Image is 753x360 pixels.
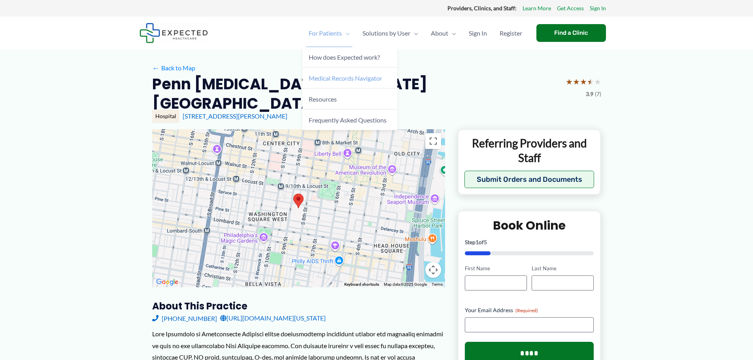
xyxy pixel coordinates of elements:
[154,277,180,287] a: Open this area in Google Maps (opens a new window)
[425,133,441,149] button: Toggle fullscreen view
[140,23,208,43] img: Expected Healthcare Logo - side, dark font, small
[152,109,179,123] div: Hospital
[344,282,379,287] button: Keyboard shortcuts
[580,74,587,89] span: ★
[302,19,356,47] a: For PatientsMenu Toggle
[356,19,425,47] a: Solutions by UserMenu Toggle
[465,306,594,314] label: Your Email Address
[309,116,387,124] span: Frequently Asked Questions
[462,19,493,47] a: Sign In
[302,19,528,47] nav: Primary Site Navigation
[595,89,601,99] span: (7)
[566,74,573,89] span: ★
[152,74,559,113] h2: Penn [MEDICAL_DATA] [US_STATE][GEOGRAPHIC_DATA]
[431,19,448,47] span: About
[309,53,380,61] span: How does Expected work?
[152,64,160,72] span: ←
[362,19,410,47] span: Solutions by User
[594,74,601,89] span: ★
[523,3,551,13] a: Learn More
[302,47,397,68] a: How does Expected work?
[465,265,527,272] label: First Name
[464,171,594,188] button: Submit Orders and Documents
[309,74,382,82] span: Medical Records Navigator
[432,282,443,286] a: Terms (opens in new tab)
[384,282,427,286] span: Map data ©2025 Google
[302,109,397,130] a: Frequently Asked Questions
[465,239,594,245] p: Step of
[342,19,350,47] span: Menu Toggle
[154,277,180,287] img: Google
[469,19,487,47] span: Sign In
[515,307,538,313] span: (Required)
[302,89,397,109] a: Resources
[309,95,337,103] span: Resources
[493,19,528,47] a: Register
[476,239,479,245] span: 1
[536,24,606,42] a: Find a Clinic
[425,19,462,47] a: AboutMenu Toggle
[500,19,522,47] span: Register
[586,89,593,99] span: 3.9
[573,74,580,89] span: ★
[587,74,594,89] span: ★
[447,5,517,11] strong: Providers, Clinics, and Staff:
[465,218,594,233] h2: Book Online
[309,19,342,47] span: For Patients
[152,300,445,312] h3: About this practice
[557,3,584,13] a: Get Access
[302,68,397,89] a: Medical Records Navigator
[464,136,594,165] p: Referring Providers and Staff
[484,239,487,245] span: 5
[532,265,594,272] label: Last Name
[448,19,456,47] span: Menu Toggle
[152,312,217,324] a: [PHONE_NUMBER]
[410,19,418,47] span: Menu Toggle
[183,112,287,120] a: [STREET_ADDRESS][PERSON_NAME]
[152,62,195,74] a: ←Back to Map
[220,312,326,324] a: [URL][DOMAIN_NAME][US_STATE]
[425,262,441,278] button: Map camera controls
[590,3,606,13] a: Sign In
